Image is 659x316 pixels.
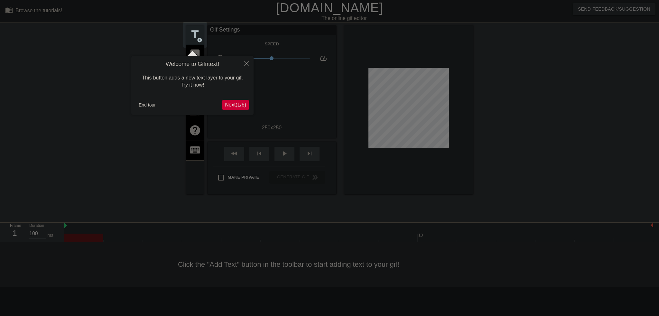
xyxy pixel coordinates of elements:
[136,100,158,110] button: End tour
[225,102,246,107] span: Next ( 1 / 6 )
[136,68,249,95] div: This button adds a new text layer to your gif. Try it now!
[222,100,249,110] button: Next
[239,56,254,71] button: Close
[136,61,249,68] h4: Welcome to Gifntext!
